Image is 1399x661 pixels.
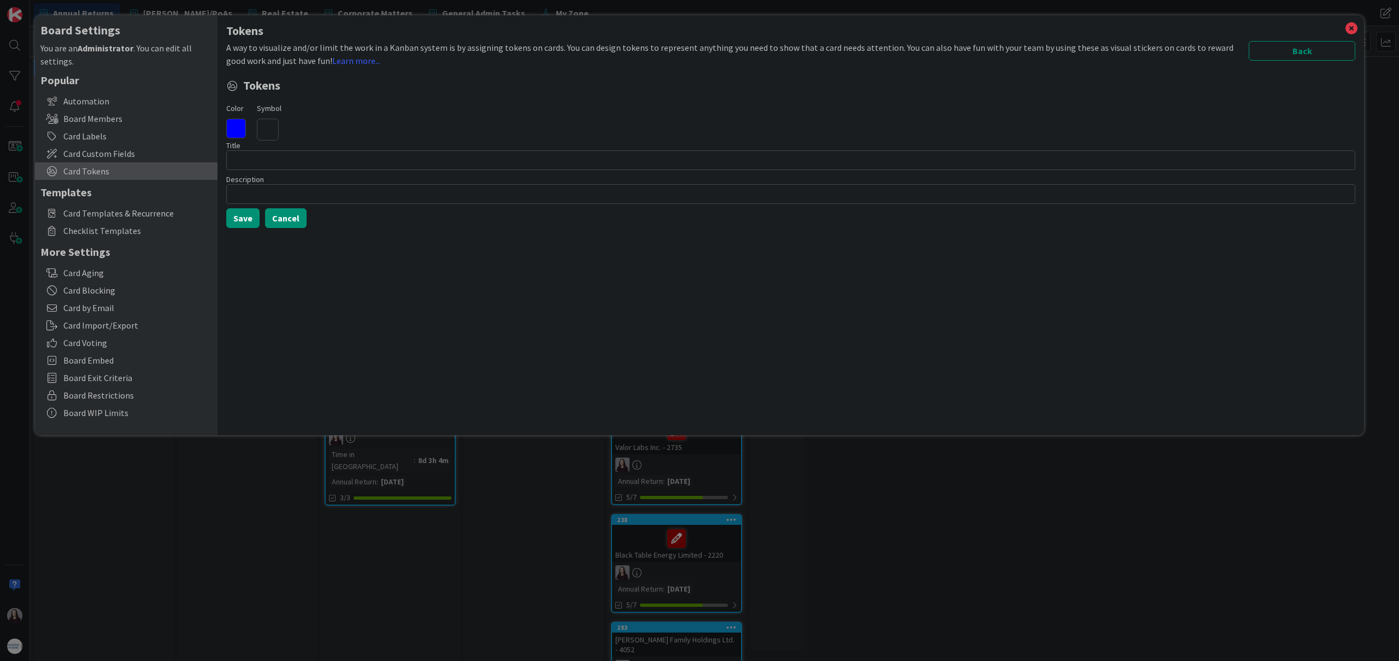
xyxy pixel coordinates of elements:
[257,103,281,114] label: Symbol
[35,127,218,145] div: Card Labels
[265,208,307,228] button: Cancel
[226,41,1243,67] div: A way to visualize and/or limit the work in a Kanban system is by assigning tokens on cards. You ...
[78,43,133,54] b: Administrator
[63,207,212,220] span: Card Templates & Recurrence
[63,301,212,314] span: Card by Email
[1249,41,1355,61] button: Back
[226,103,244,114] label: Color
[35,317,218,334] div: Card Import/Export
[63,371,212,384] span: Board Exit Criteria
[63,389,212,402] span: Board Restrictions
[63,224,212,237] span: Checklist Templates
[40,185,212,199] h5: Templates
[40,24,212,37] h4: Board Settings
[35,404,218,422] div: Board WIP Limits
[35,282,218,299] div: Card Blocking
[40,245,212,259] h5: More Settings
[63,354,212,367] span: Board Embed
[35,92,218,110] div: Automation
[35,110,218,127] div: Board Members
[63,147,212,160] span: Card Custom Fields
[226,174,264,184] label: Description
[40,42,212,68] div: You are an . You can edit all settings.
[332,55,380,66] a: Learn more...
[226,24,1355,38] h1: Tokens
[63,336,212,349] span: Card Voting
[226,141,240,150] label: Title
[40,73,212,87] h5: Popular
[63,165,212,178] span: Card Tokens
[243,76,1355,95] span: Tokens
[35,264,218,282] div: Card Aging
[226,208,260,228] button: Save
